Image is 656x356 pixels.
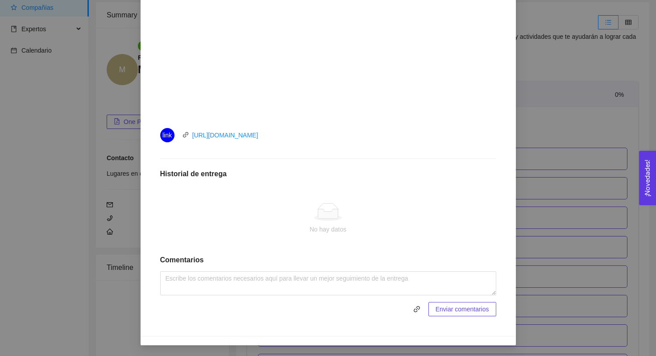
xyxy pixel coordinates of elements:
span: Enviar comentarios [436,304,489,314]
span: link [410,306,424,313]
button: Open Feedback Widget [639,151,656,205]
button: link [410,302,424,316]
span: link [410,306,423,313]
h1: Comentarios [160,256,496,265]
button: Enviar comentarios [428,302,496,316]
h1: Historial de entrega [160,170,496,178]
div: No hay datos [167,224,489,234]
